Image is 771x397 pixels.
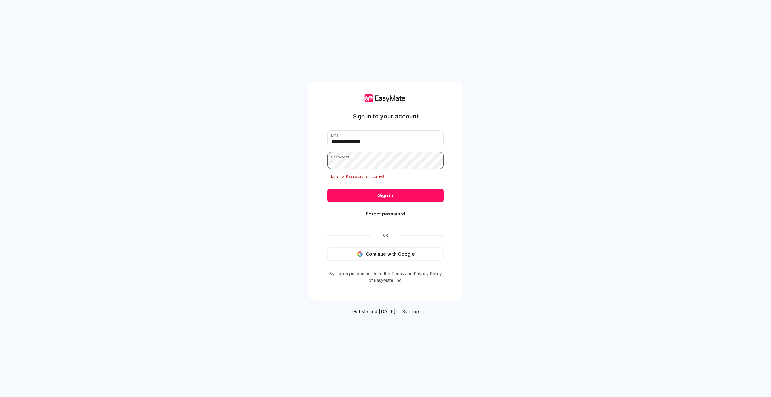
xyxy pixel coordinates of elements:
a: Terms [392,271,404,276]
span: Or [371,233,400,238]
p: Email or Password is incorrect. [327,174,444,179]
button: Forgot password [327,207,444,221]
button: Sign in [327,189,444,202]
span: Sign up [402,308,419,315]
button: Continue with Google [327,247,444,261]
a: Privacy Policy [414,271,442,276]
p: By signing in, you agree to the and of EasyMate, Inc. [327,270,444,284]
a: Sign up [402,308,419,315]
span: Get started [DATE]! [352,308,397,315]
h1: Sign in to your account [353,112,419,121]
